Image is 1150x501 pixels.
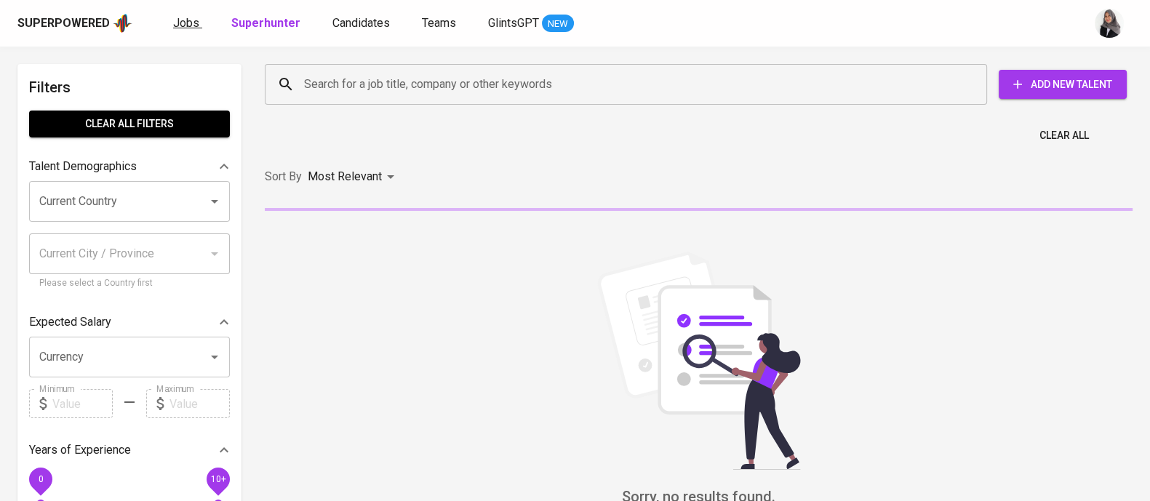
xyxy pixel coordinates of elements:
a: Superhunter [231,15,303,33]
img: app logo [113,12,132,34]
img: sinta.windasari@glints.com [1095,9,1124,38]
button: Open [204,191,225,212]
p: Talent Demographics [29,158,137,175]
button: Add New Talent [999,70,1127,99]
input: Value [169,389,230,418]
div: Years of Experience [29,436,230,465]
p: Most Relevant [308,168,382,185]
a: Teams [422,15,459,33]
span: Teams [422,16,456,30]
img: file_searching.svg [590,252,808,470]
a: Superpoweredapp logo [17,12,132,34]
div: Superpowered [17,15,110,32]
a: GlintsGPT NEW [488,15,574,33]
span: Clear All filters [41,115,218,133]
p: Years of Experience [29,441,131,459]
button: Clear All filters [29,111,230,137]
p: Sort By [265,168,302,185]
b: Superhunter [231,16,300,30]
p: Please select a Country first [39,276,220,291]
span: Candidates [332,16,390,30]
span: Add New Talent [1010,76,1115,94]
span: Clear All [1039,127,1089,145]
div: Talent Demographics [29,152,230,181]
button: Open [204,347,225,367]
button: Clear All [1034,122,1095,149]
p: Expected Salary [29,313,111,331]
a: Candidates [332,15,393,33]
h6: Filters [29,76,230,99]
a: Jobs [173,15,202,33]
span: 10+ [210,474,225,484]
span: 0 [38,474,43,484]
div: Most Relevant [308,164,399,191]
input: Value [52,389,113,418]
span: Jobs [173,16,199,30]
span: GlintsGPT [488,16,539,30]
div: Expected Salary [29,308,230,337]
span: NEW [542,17,574,31]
